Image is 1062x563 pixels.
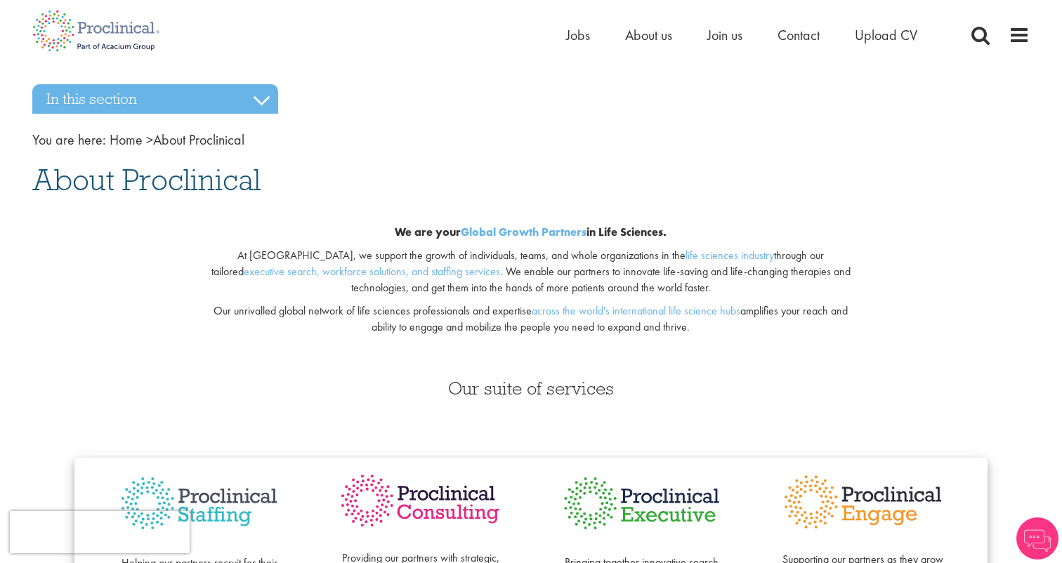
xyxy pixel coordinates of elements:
[202,248,860,296] p: At [GEOGRAPHIC_DATA], we support the growth of individuals, teams, and whole organizations in the...
[461,225,586,239] a: Global Growth Partners
[686,248,774,263] a: life sciences industry
[780,472,945,532] img: Proclinical Engage
[10,511,190,553] iframe: reCAPTCHA
[338,472,503,530] img: Proclinical Consulting
[32,84,278,114] h3: In this section
[117,472,282,536] img: Proclinical Staffing
[32,131,106,149] span: You are here:
[707,26,742,44] a: Join us
[566,26,590,44] a: Jobs
[532,303,740,318] a: across the world's international life science hubs
[855,26,917,44] a: Upload CV
[32,161,261,199] span: About Proclinical
[110,131,244,149] span: About Proclinical
[244,264,500,279] a: executive search, workforce solutions, and staffing services
[146,131,153,149] span: >
[559,472,724,535] img: Proclinical Executive
[778,26,820,44] a: Contact
[110,131,143,149] a: breadcrumb link to Home
[32,379,1030,397] h3: Our suite of services
[395,225,667,239] b: We are your in Life Sciences.
[625,26,672,44] a: About us
[1016,517,1058,559] img: Chatbot
[202,303,860,336] p: Our unrivalled global network of life sciences professionals and expertise amplifies your reach a...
